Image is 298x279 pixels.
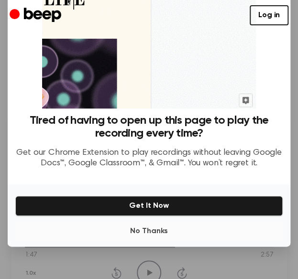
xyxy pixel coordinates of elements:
[10,6,64,25] a: Beep
[15,148,283,169] p: Get our Chrome Extension to play recordings without leaving Google Docs™, Google Classroom™, & Gm...
[250,5,288,25] a: Log in
[15,196,283,216] button: Get It Now
[15,222,283,241] button: No Thanks
[15,114,283,140] h3: Tired of having to open up this page to play the recording every time?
